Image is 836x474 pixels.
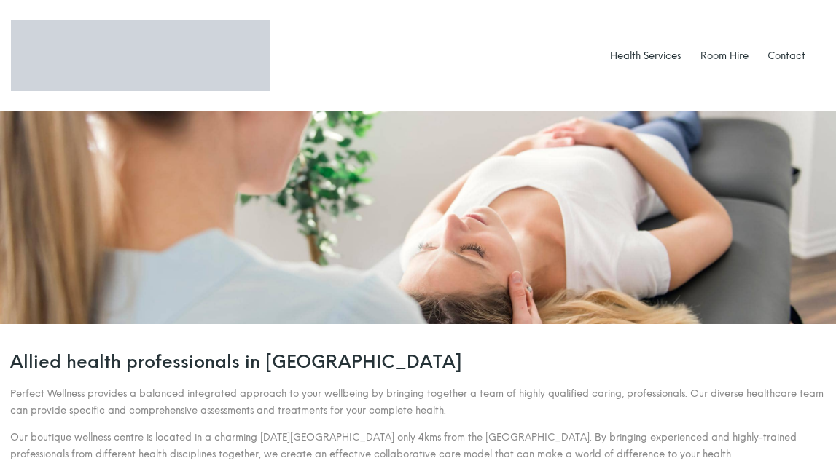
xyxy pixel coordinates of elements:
[10,385,827,419] p: Perfect Wellness provides a balanced integrated approach to your wellbeing by bringing together a...
[11,20,270,92] img: Logo Perfect Wellness 710x197
[767,50,805,61] a: Contact
[10,353,827,371] h2: Allied health professionals in [GEOGRAPHIC_DATA]
[700,50,749,61] a: Room Hire
[10,429,827,463] p: Our boutique wellness centre is located in a charming [DATE][GEOGRAPHIC_DATA] only 4kms from the ...
[610,50,681,61] a: Health Services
